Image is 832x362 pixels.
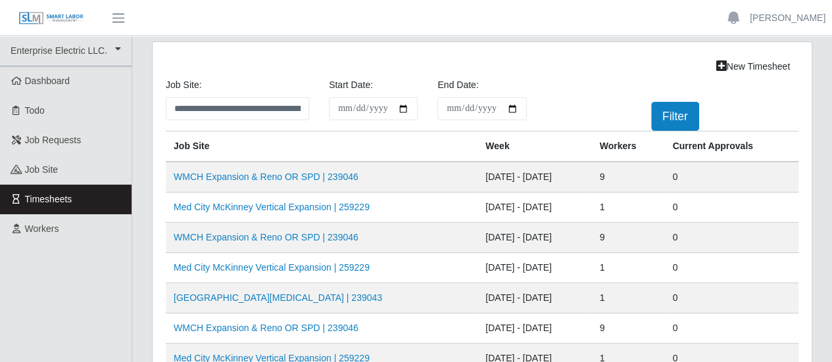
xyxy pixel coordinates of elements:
[664,253,798,283] td: 0
[664,223,798,253] td: 0
[25,194,72,204] span: Timesheets
[174,232,358,242] a: WMCH Expansion & Reno OR SPD | 239046
[664,131,798,162] th: Current Approvals
[591,253,664,283] td: 1
[174,262,370,273] a: Med City McKinney Vertical Expansion | 259229
[437,78,478,92] label: End Date:
[664,283,798,313] td: 0
[25,76,70,86] span: Dashboard
[18,11,84,26] img: SLM Logo
[477,162,591,192] td: [DATE] - [DATE]
[477,223,591,253] td: [DATE] - [DATE]
[25,135,82,145] span: Job Requests
[477,192,591,223] td: [DATE] - [DATE]
[591,131,664,162] th: Workers
[477,313,591,344] td: [DATE] - [DATE]
[664,162,798,192] td: 0
[25,223,59,234] span: Workers
[708,55,798,78] a: New Timesheet
[664,192,798,223] td: 0
[591,283,664,313] td: 1
[477,283,591,313] td: [DATE] - [DATE]
[174,171,358,182] a: WMCH Expansion & Reno OR SPD | 239046
[591,223,664,253] td: 9
[25,164,59,175] span: job site
[166,78,201,92] label: job site:
[591,192,664,223] td: 1
[166,131,477,162] th: job site
[174,323,358,333] a: WMCH Expansion & Reno OR SPD | 239046
[591,162,664,192] td: 9
[329,78,373,92] label: Start Date:
[25,105,45,116] span: Todo
[750,11,825,25] a: [PERSON_NAME]
[174,292,382,303] a: [GEOGRAPHIC_DATA][MEDICAL_DATA] | 239043
[174,202,370,212] a: Med City McKinney Vertical Expansion | 259229
[651,102,699,131] button: Filter
[477,131,591,162] th: Week
[477,253,591,283] td: [DATE] - [DATE]
[664,313,798,344] td: 0
[591,313,664,344] td: 9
